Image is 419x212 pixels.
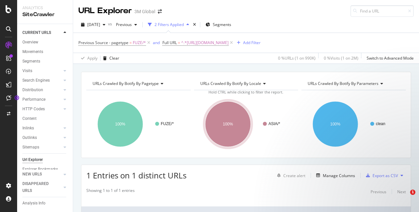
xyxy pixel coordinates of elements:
a: Search Engines [22,77,62,84]
a: Segments [22,58,68,65]
span: Segments [213,22,231,27]
a: Sitemaps [22,144,62,151]
svg: A chart. [86,95,189,153]
div: URL Explorer [78,5,132,16]
div: and [153,40,160,45]
button: [DATE] [78,19,108,30]
div: Segments [22,58,40,65]
a: Movements [22,48,68,55]
div: Switch to Advanced Mode [367,55,414,61]
div: Inlinks [22,125,34,132]
div: CURRENT URLS [22,29,51,36]
div: SiteCrawler [22,11,68,18]
div: Movements [22,48,43,55]
text: ASIA/* [268,121,280,126]
a: Analysis Info [22,200,68,207]
span: URLs Crawled By Botify By pagetype [93,81,159,86]
a: NEW URLS [22,171,62,178]
span: URLs Crawled By Botify By parameters [308,81,378,86]
button: Create alert [274,170,305,181]
div: HTTP Codes [22,106,45,113]
text: FUZE/* [161,121,174,126]
div: times [192,21,197,28]
button: Add Filter [234,39,261,47]
div: Add Filter [243,40,261,45]
span: = [178,40,180,45]
button: Switch to Advanced Mode [364,53,414,64]
div: NEW URLS [22,171,42,178]
span: = [129,40,132,45]
span: FUZE/* [133,38,146,47]
a: Inlinks [22,125,62,132]
h4: URLs Crawled By Botify By pagetype [91,78,185,89]
span: Full URL [162,40,177,45]
span: 2025 Sep. 14th [87,22,100,27]
button: 2 Filters Applied [145,19,192,30]
div: Distribution [22,87,43,93]
div: Showing 1 to 1 of 1 entries [86,188,135,196]
span: ^.*[URL][DOMAIN_NAME] [181,38,229,47]
a: DISAPPEARED URLS [22,180,62,194]
div: 2 Filters Applied [154,22,184,27]
span: 1 Entries on 1 distinct URLs [86,170,186,181]
div: Sitemaps [22,144,39,151]
div: Clear [109,55,119,61]
button: Clear [100,53,119,64]
div: Create alert [283,173,305,178]
a: Explorer Bookmarks [22,166,68,173]
a: Visits [22,67,62,74]
text: 100% [223,122,233,126]
span: Previous [113,22,132,27]
svg: A chart. [301,95,404,153]
a: Overview [22,39,68,46]
a: Outlinks [22,134,62,141]
text: 100% [330,122,341,126]
div: DISAPPEARED URLS [22,180,56,194]
span: URLs Crawled By Botify By locale [200,81,261,86]
button: Previous [113,19,140,30]
button: Apply [78,53,98,64]
input: Find a URL [350,5,414,17]
div: Analysis Info [22,200,45,207]
div: Analytics [22,5,68,11]
div: Visits [22,67,32,74]
span: 1 [410,190,415,195]
div: Outlinks [22,134,37,141]
div: Tooltip anchor [14,95,20,101]
a: HTTP Codes [22,106,62,113]
div: Url Explorer [22,156,43,163]
div: arrow-right-arrow-left [158,9,162,14]
div: Performance [22,96,45,103]
a: Url Explorer [22,156,68,163]
button: Segments [203,19,234,30]
a: Distribution [22,87,62,93]
a: CURRENT URLS [22,29,62,36]
iframe: Intercom live chat [397,190,412,205]
h4: URLs Crawled By Botify By parameters [306,78,400,89]
span: Previous Source - pagetype [78,40,128,45]
div: Search Engines [22,77,50,84]
a: Performance [22,96,62,103]
h4: URLs Crawled By Botify By locale [199,78,293,89]
div: 0 % URLs ( 1 on 990K ) [278,55,316,61]
text: 100% [115,122,126,126]
div: Overview [22,39,38,46]
span: vs [108,21,113,27]
svg: A chart. [194,95,297,153]
div: 3M Global [134,8,155,15]
span: Hold CTRL while clicking to filter the report. [209,90,283,94]
div: Explorer Bookmarks [22,166,58,173]
a: Content [22,115,68,122]
div: Apply [87,55,98,61]
div: 0 % Visits ( 1 on 2M ) [324,55,358,61]
button: and [153,40,160,46]
text: clean [376,121,385,126]
div: Content [22,115,37,122]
